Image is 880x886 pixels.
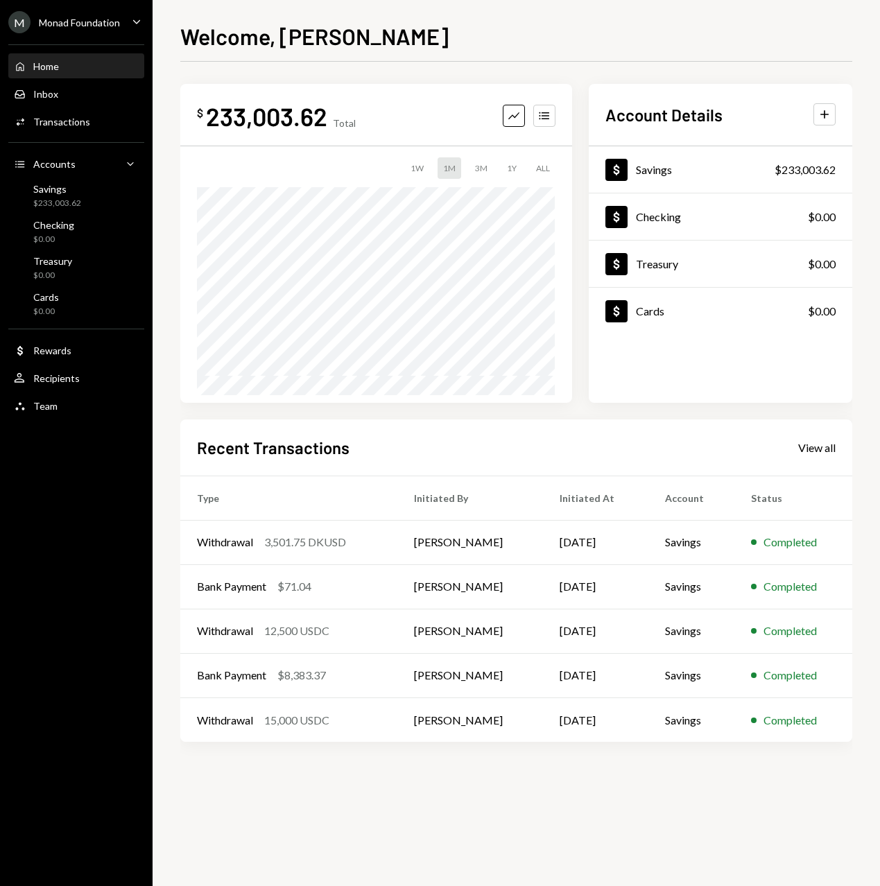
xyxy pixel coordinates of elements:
div: Withdrawal [197,623,253,639]
div: Cards [636,304,664,318]
div: Checking [33,219,74,231]
div: Bank Payment [197,578,266,595]
th: Initiated At [543,476,648,520]
div: Treasury [636,257,678,270]
div: 1M [438,157,461,179]
div: 1W [405,157,429,179]
div: 12,500 USDC [264,623,329,639]
a: Team [8,393,144,418]
div: Inbox [33,88,58,100]
div: 233,003.62 [206,101,327,132]
div: 3M [469,157,493,179]
div: View all [798,441,836,455]
div: Rewards [33,345,71,356]
div: Accounts [33,158,76,170]
a: Checking$0.00 [589,193,852,240]
td: Savings [648,564,734,609]
td: [DATE] [543,564,648,609]
a: Savings$233,003.62 [589,146,852,193]
a: Checking$0.00 [8,215,144,248]
div: Cards [33,291,59,303]
div: $0.00 [33,306,59,318]
th: Status [734,476,852,520]
td: [PERSON_NAME] [397,520,543,564]
div: $233,003.62 [775,162,836,178]
td: Savings [648,520,734,564]
a: Accounts [8,151,144,176]
a: Inbox [8,81,144,106]
div: Recipients [33,372,80,384]
th: Account [648,476,734,520]
h2: Recent Transactions [197,436,350,459]
div: Home [33,60,59,72]
div: M [8,11,31,33]
td: [DATE] [543,609,648,653]
td: [PERSON_NAME] [397,653,543,697]
div: Monad Foundation [39,17,120,28]
div: $0.00 [808,256,836,272]
div: Completed [763,667,817,684]
div: Completed [763,578,817,595]
td: [DATE] [543,520,648,564]
td: [DATE] [543,697,648,742]
div: $0.00 [33,270,72,281]
div: $0.00 [33,234,74,245]
a: Home [8,53,144,78]
td: [DATE] [543,653,648,697]
div: Total [333,117,356,129]
div: $233,003.62 [33,198,81,209]
td: [PERSON_NAME] [397,609,543,653]
div: Team [33,400,58,412]
a: Transactions [8,109,144,134]
th: Initiated By [397,476,543,520]
div: 15,000 USDC [264,712,329,729]
div: Withdrawal [197,712,253,729]
td: [PERSON_NAME] [397,697,543,742]
a: View all [798,440,836,455]
div: $ [197,106,203,120]
td: Savings [648,609,734,653]
a: Recipients [8,365,144,390]
div: 1Y [501,157,522,179]
h1: Welcome, [PERSON_NAME] [180,22,449,50]
div: 3,501.75 DKUSD [264,534,346,550]
div: $8,383.37 [277,667,326,684]
div: Bank Payment [197,667,266,684]
div: Savings [636,163,672,176]
td: Savings [648,697,734,742]
a: Rewards [8,338,144,363]
div: Completed [763,534,817,550]
div: Savings [33,183,81,195]
div: Completed [763,712,817,729]
div: Completed [763,623,817,639]
a: Savings$233,003.62 [8,179,144,212]
div: ALL [530,157,555,179]
td: Savings [648,653,734,697]
div: $0.00 [808,209,836,225]
td: [PERSON_NAME] [397,564,543,609]
a: Treasury$0.00 [8,251,144,284]
a: Cards$0.00 [8,287,144,320]
div: $0.00 [808,303,836,320]
div: Treasury [33,255,72,267]
div: Transactions [33,116,90,128]
div: $71.04 [277,578,311,595]
h2: Account Details [605,103,723,126]
a: Treasury$0.00 [589,241,852,287]
div: Checking [636,210,681,223]
a: Cards$0.00 [589,288,852,334]
div: Withdrawal [197,534,253,550]
th: Type [180,476,397,520]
